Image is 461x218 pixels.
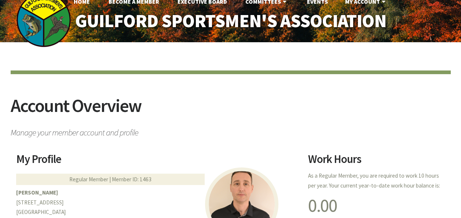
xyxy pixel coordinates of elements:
h1: 0.00 [308,196,445,215]
div: Regular Member | Member ID: 1463 [16,174,205,185]
b: [PERSON_NAME] [16,189,58,196]
p: As a Regular Member, you are required to work 10 hours per year. Your current year-to-date work h... [308,171,445,191]
h2: My Profile [16,153,299,170]
a: Guilford Sportsmen's Association [59,6,402,37]
h2: Account Overview [11,97,451,124]
span: Manage your member account and profile [11,124,451,137]
h2: Work Hours [308,153,445,170]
